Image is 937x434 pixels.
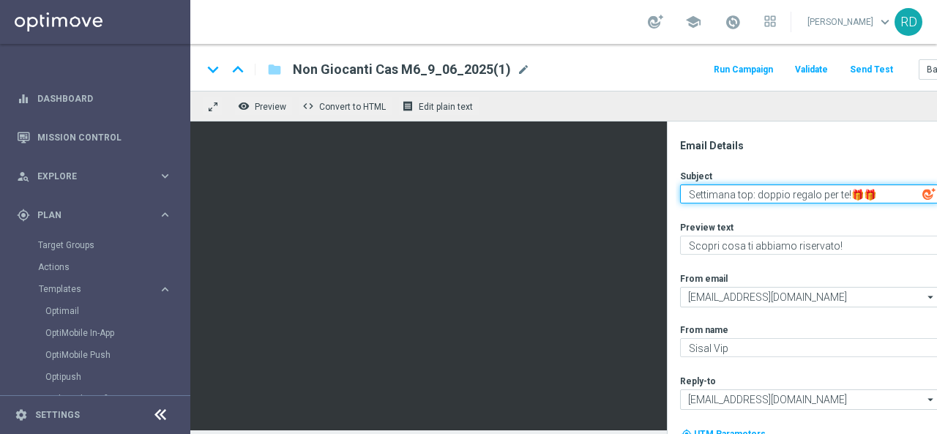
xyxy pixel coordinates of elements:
div: OptiMobile Push [45,344,189,366]
a: Actions [38,261,152,273]
span: keyboard_arrow_down [877,14,893,30]
i: keyboard_arrow_right [158,208,172,222]
span: Convert to HTML [319,102,386,112]
i: keyboard_arrow_right [158,283,172,296]
a: [PERSON_NAME]keyboard_arrow_down [806,11,895,33]
span: mode_edit [517,63,530,76]
button: remove_red_eye Preview [234,97,293,116]
label: Subject [680,171,712,182]
span: Preview [255,102,286,112]
div: Web Push Notifications [45,388,189,410]
button: equalizer Dashboard [16,93,173,105]
a: OptiMobile Push [45,349,152,361]
span: Validate [795,64,828,75]
span: Templates [39,285,143,293]
div: Target Groups [38,234,189,256]
label: Preview text [680,222,733,233]
button: person_search Explore keyboard_arrow_right [16,171,173,182]
label: From name [680,324,728,336]
div: Optimail [45,300,189,322]
a: Optipush [45,371,152,383]
div: Actions [38,256,189,278]
i: folder [267,61,282,78]
div: OptiMobile In-App [45,322,189,344]
button: Send Test [848,60,895,80]
a: Settings [35,411,80,419]
div: Explore [17,170,158,183]
div: Optipush [45,366,189,388]
button: Templates keyboard_arrow_right [38,283,173,295]
label: From email [680,273,728,285]
img: optiGenie.svg [922,187,936,201]
div: RD [895,8,922,36]
button: Run Campaign [712,60,775,80]
i: equalizer [17,92,30,105]
a: Optimail [45,305,152,317]
i: keyboard_arrow_right [158,169,172,183]
a: OptiMobile In-App [45,327,152,339]
div: Plan [17,209,158,222]
span: Non Giocanti Cas M6_9_06_2025(1) [293,61,511,78]
span: code [302,100,314,112]
i: receipt [402,100,414,112]
label: Reply-to [680,375,716,387]
a: Dashboard [37,79,172,118]
a: Mission Control [37,118,172,157]
i: gps_fixed [17,209,30,222]
i: person_search [17,170,30,183]
div: Templates [38,278,189,432]
div: Dashboard [17,79,172,118]
button: code Convert to HTML [299,97,392,116]
div: Mission Control [17,118,172,157]
button: Validate [793,60,830,80]
span: school [685,14,701,30]
button: receipt Edit plain text [398,97,479,116]
a: Target Groups [38,239,152,251]
i: keyboard_arrow_up [227,59,249,81]
button: Mission Control [16,132,173,143]
i: keyboard_arrow_down [202,59,224,81]
span: Explore [37,172,158,181]
a: Web Push Notifications [45,393,152,405]
i: remove_red_eye [238,100,250,112]
span: Plan [37,211,158,220]
i: settings [15,408,28,422]
div: Templates [39,285,158,293]
button: gps_fixed Plan keyboard_arrow_right [16,209,173,221]
span: Edit plain text [419,102,473,112]
button: folder [266,58,283,81]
